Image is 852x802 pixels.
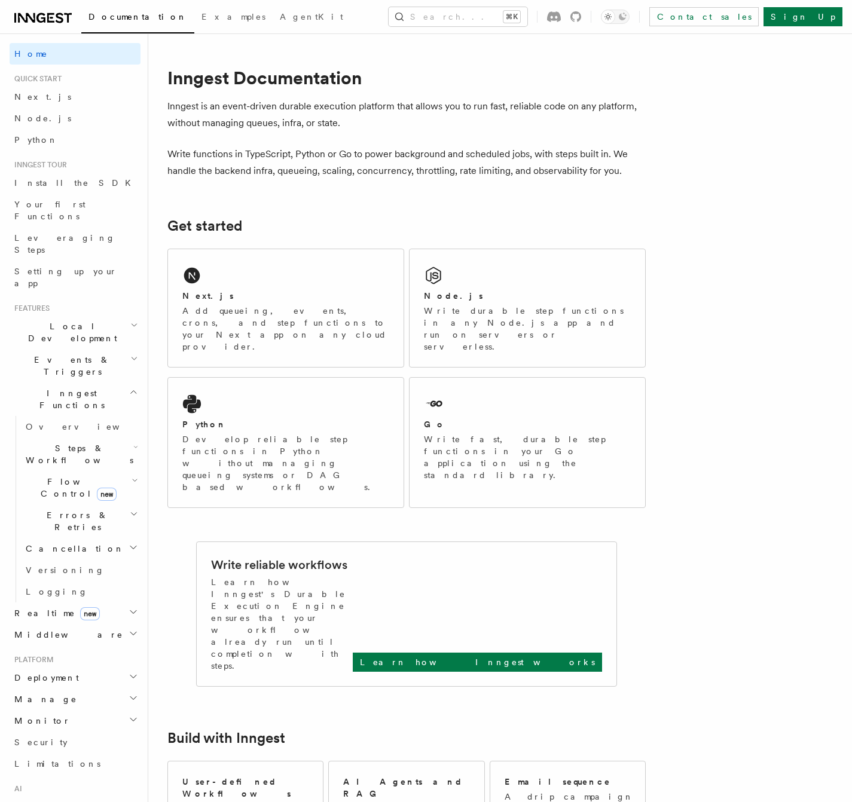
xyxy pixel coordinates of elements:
a: Your first Functions [10,194,141,227]
span: Home [14,48,48,60]
p: Write functions in TypeScript, Python or Go to power background and scheduled jobs, with steps bu... [167,146,646,179]
p: Learn how Inngest works [360,656,595,668]
button: Local Development [10,316,141,349]
h2: Write reliable workflows [211,556,347,573]
p: Learn how Inngest's Durable Execution Engine ensures that your workflow already run until complet... [211,576,353,672]
span: Install the SDK [14,178,138,188]
span: AI [10,784,22,794]
h1: Inngest Documentation [167,67,646,88]
span: Overview [26,422,149,431]
a: PythonDevelop reliable step functions in Python without managing queueing systems or DAG based wo... [167,377,404,508]
a: Setting up your app [10,261,141,294]
kbd: ⌘K [503,11,520,23]
button: Events & Triggers [10,349,141,382]
span: Flow Control [21,476,132,500]
a: Limitations [10,753,141,775]
button: Monitor [10,710,141,731]
h2: Go [424,418,445,430]
h2: Next.js [182,290,234,302]
p: Write fast, durable step functions in your Go application using the standard library. [424,433,631,481]
button: Steps & Workflows [21,437,141,471]
button: Inngest Functions [10,382,141,416]
a: Build with Inngest [167,730,285,746]
span: new [80,607,100,620]
h2: Node.js [424,290,483,302]
span: Platform [10,655,54,665]
span: Setting up your app [14,267,117,288]
h2: User-defined Workflows [182,776,309,800]
button: Manage [10,688,141,710]
span: Monitor [10,715,71,727]
span: Inngest Functions [10,387,129,411]
a: Next.js [10,86,141,108]
button: Errors & Retries [21,504,141,538]
span: Steps & Workflows [21,442,133,466]
span: Events & Triggers [10,354,130,378]
span: Realtime [10,607,100,619]
a: Security [10,731,141,753]
h2: AI Agents and RAG [343,776,471,800]
span: Local Development [10,320,130,344]
button: Toggle dark mode [601,10,630,24]
a: Logging [21,581,141,602]
button: Realtimenew [10,602,141,624]
a: Documentation [81,4,194,33]
p: Write durable step functions in any Node.js app and run on servers or serverless. [424,305,631,353]
a: Leveraging Steps [10,227,141,261]
a: Next.jsAdd queueing, events, crons, and step functions to your Next app on any cloud provider. [167,249,404,368]
p: Add queueing, events, crons, and step functions to your Next app on any cloud provider. [182,305,389,353]
button: Search...⌘K [389,7,527,26]
span: Examples [201,12,265,22]
span: Features [10,304,50,313]
p: Develop reliable step functions in Python without managing queueing systems or DAG based workflows. [182,433,389,493]
span: Cancellation [21,543,124,555]
span: Manage [10,693,77,705]
button: Deployment [10,667,141,688]
span: Security [14,737,68,747]
span: Your first Functions [14,200,85,221]
a: Versioning [21,559,141,581]
span: Deployment [10,672,79,684]
a: Sign Up [764,7,842,26]
span: Errors & Retries [21,509,130,533]
span: Quick start [10,74,62,84]
button: Cancellation [21,538,141,559]
span: Logging [26,587,88,596]
span: Documentation [88,12,187,22]
a: Contact sales [649,7,759,26]
span: Node.js [14,114,71,123]
span: Python [14,135,58,145]
button: Flow Controlnew [21,471,141,504]
span: Limitations [14,759,100,769]
a: Get started [167,218,242,234]
a: Node.js [10,108,141,129]
span: Leveraging Steps [14,233,115,255]
button: Middleware [10,624,141,645]
span: Next.js [14,92,71,102]
a: Node.jsWrite durable step functions in any Node.js app and run on servers or serverless. [409,249,646,368]
span: Versioning [26,565,105,575]
a: Examples [194,4,273,32]
a: GoWrite fast, durable step functions in your Go application using the standard library. [409,377,646,508]
a: Overview [21,416,141,437]
span: Middleware [10,629,123,641]
span: new [97,488,117,501]
a: Home [10,43,141,65]
a: AgentKit [273,4,350,32]
h2: Email sequence [505,776,611,788]
a: Python [10,129,141,151]
h2: Python [182,418,227,430]
p: Inngest is an event-driven durable execution platform that allows you to run fast, reliable code ... [167,98,646,131]
a: Learn how Inngest works [353,653,602,672]
span: AgentKit [280,12,343,22]
div: Inngest Functions [10,416,141,602]
span: Inngest tour [10,160,67,170]
a: Install the SDK [10,172,141,194]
